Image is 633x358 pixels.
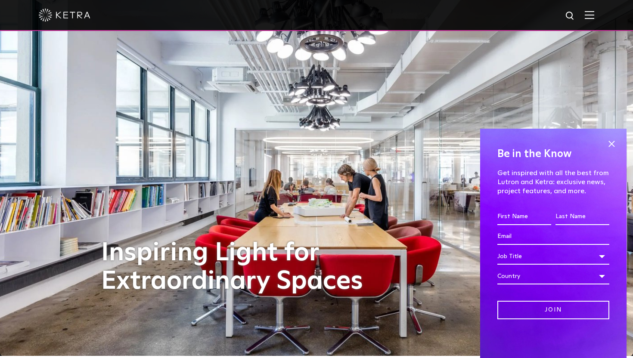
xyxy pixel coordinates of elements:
[497,248,609,265] div: Job Title
[101,239,381,296] h1: Inspiring Light for Extraordinary Spaces
[497,209,551,225] input: First Name
[585,11,594,19] img: Hamburger%20Nav.svg
[565,11,576,22] img: search icon
[497,146,609,162] h4: Be in the Know
[555,209,609,225] input: Last Name
[39,9,90,22] img: ketra-logo-2019-white
[497,228,609,245] input: Email
[497,169,609,195] p: Get inspired with all the best from Lutron and Ketra: exclusive news, project features, and more.
[497,301,609,319] input: Join
[497,268,609,284] div: Country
